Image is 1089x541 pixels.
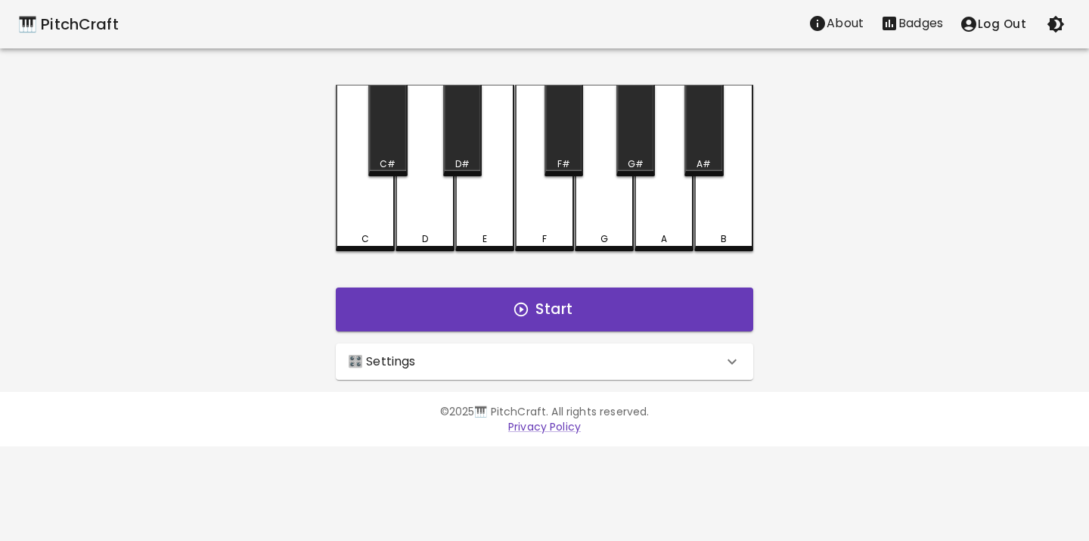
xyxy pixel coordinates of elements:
[380,157,396,171] div: C#
[628,157,644,171] div: G#
[827,14,864,33] p: About
[872,8,951,40] a: Stats
[422,232,428,246] div: D
[800,8,872,40] a: About
[18,12,119,36] a: 🎹 PitchCraft
[600,232,608,246] div: G
[336,288,753,331] button: Start
[542,232,547,246] div: F
[482,232,487,246] div: E
[336,344,753,380] div: 🎛️ Settings
[800,8,872,39] button: About
[508,419,581,434] a: Privacy Policy
[721,232,727,246] div: B
[109,404,980,419] p: © 2025 🎹 PitchCraft. All rights reserved.
[697,157,711,171] div: A#
[557,157,570,171] div: F#
[951,8,1035,40] button: account of current user
[661,232,667,246] div: A
[361,232,369,246] div: C
[872,8,951,39] button: Stats
[455,157,470,171] div: D#
[348,353,416,371] p: 🎛️ Settings
[898,14,943,33] p: Badges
